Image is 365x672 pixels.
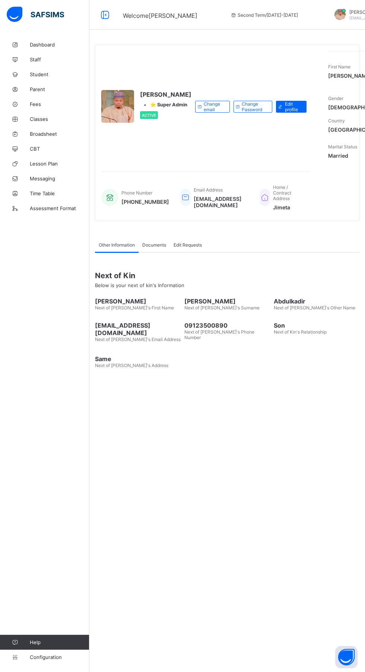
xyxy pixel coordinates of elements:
[123,12,197,19] span: Welcome [PERSON_NAME]
[184,322,270,329] span: 09123500890
[30,190,89,196] span: Time Table
[30,161,89,167] span: Lesson Plan
[30,101,89,107] span: Fees
[95,298,181,305] span: [PERSON_NAME]
[274,305,355,311] span: Next of [PERSON_NAME]'s Other Name
[285,101,301,112] span: Edit profile
[30,654,89,660] span: Configuration
[184,329,254,340] span: Next of [PERSON_NAME]'s Phone Number
[30,639,89,645] span: Help
[140,91,191,98] span: [PERSON_NAME]
[95,305,174,311] span: Next of [PERSON_NAME]'s First Name
[184,305,260,311] span: Next of [PERSON_NAME]'s Surname
[328,118,345,123] span: Country
[142,113,156,118] span: Active
[95,363,168,368] span: Next of [PERSON_NAME]'s Address
[140,102,191,107] div: •
[242,101,266,112] span: Change Password
[99,242,135,248] span: Other Information
[194,196,248,208] span: [EMAIL_ADDRESS][DOMAIN_NAME]
[273,184,291,201] span: Home / Contract Address
[150,102,187,107] span: ⭐ Super Admin
[142,242,166,248] span: Documents
[30,116,89,122] span: Classes
[30,57,89,62] span: Staff
[95,282,184,288] span: Below is your next of kin's Information
[121,190,152,196] span: Phone Number
[95,271,359,280] span: Next of Kin
[121,199,169,205] span: [PHONE_NUMBER]
[30,205,89,211] span: Assessment Format
[274,298,359,305] span: Abdulkadir
[204,101,224,112] span: Change email
[30,176,89,181] span: Messaging
[230,12,298,18] span: session/term information
[95,337,181,342] span: Next of [PERSON_NAME]'s Email Address
[328,96,343,101] span: Gender
[30,131,89,137] span: Broadsheet
[273,204,303,210] span: Jimeta
[30,71,89,77] span: Student
[30,42,89,48] span: Dashboard
[274,329,327,335] span: Next of Kin's Relationship
[30,86,89,92] span: Parent
[335,646,358,668] button: Open asap
[95,322,181,337] span: [EMAIL_ADDRESS][DOMAIN_NAME]
[95,355,181,363] span: Same
[328,144,357,149] span: Marital Status
[274,322,359,329] span: Son
[30,146,89,152] span: CBT
[7,7,64,22] img: safsims
[174,242,202,248] span: Edit Requests
[184,298,270,305] span: [PERSON_NAME]
[194,187,223,193] span: Email Address
[328,64,350,70] span: First Name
